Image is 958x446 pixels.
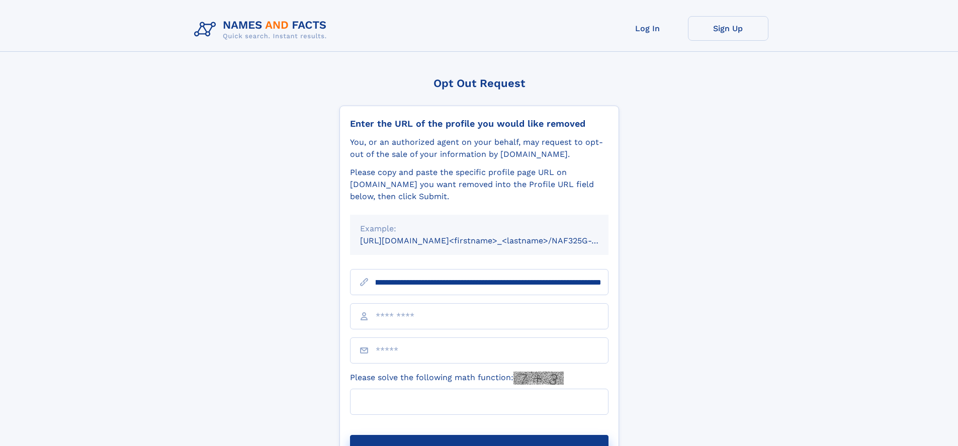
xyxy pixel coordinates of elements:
[688,16,768,41] a: Sign Up
[350,136,608,160] div: You, or an authorized agent on your behalf, may request to opt-out of the sale of your informatio...
[350,372,564,385] label: Please solve the following math function:
[339,77,619,90] div: Opt Out Request
[350,166,608,203] div: Please copy and paste the specific profile page URL on [DOMAIN_NAME] you want removed into the Pr...
[190,16,335,43] img: Logo Names and Facts
[350,118,608,129] div: Enter the URL of the profile you would like removed
[360,236,628,245] small: [URL][DOMAIN_NAME]<firstname>_<lastname>/NAF325G-xxxxxxxx
[607,16,688,41] a: Log In
[360,223,598,235] div: Example:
